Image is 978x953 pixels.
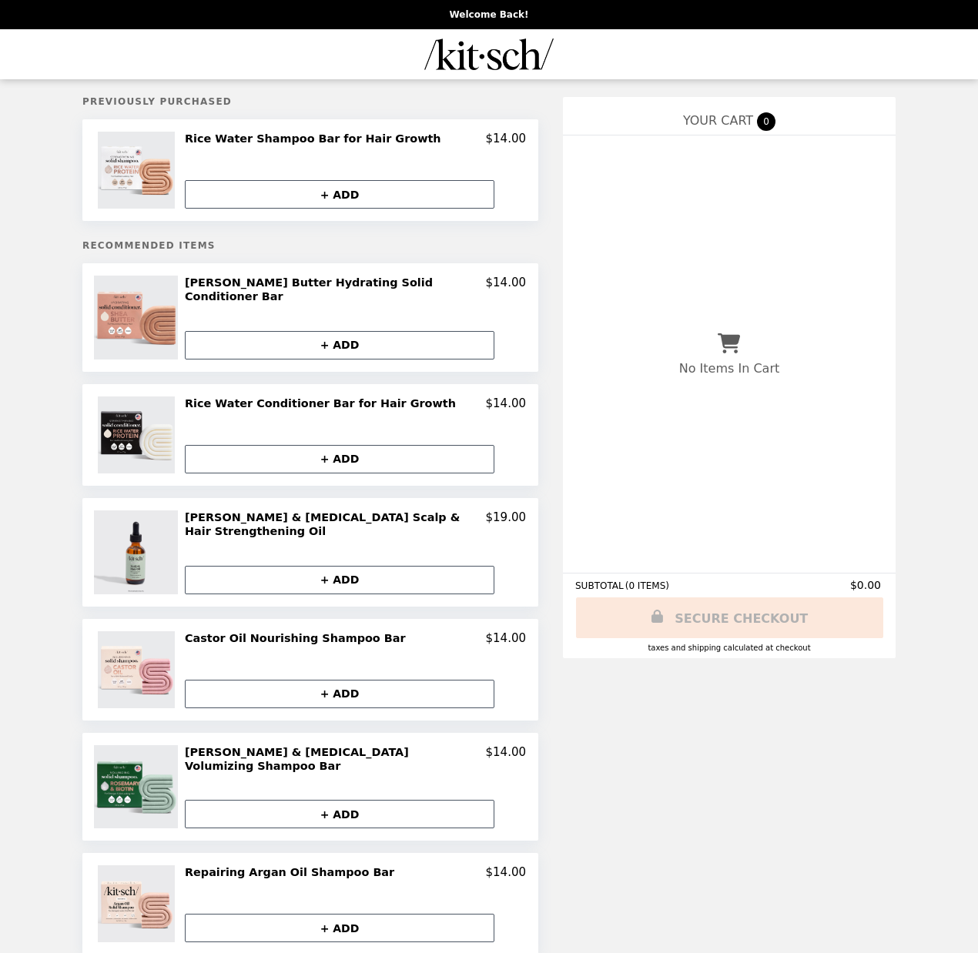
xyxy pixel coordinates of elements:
h5: Previously Purchased [82,96,538,107]
img: Rosemary & Biotin Scalp & Hair Strengthening Oil [94,510,182,594]
h5: Recommended Items [82,240,538,251]
p: Welcome Back! [449,9,528,20]
p: $14.00 [486,631,527,645]
h2: [PERSON_NAME] & [MEDICAL_DATA] Volumizing Shampoo Bar [185,745,486,774]
img: Brand Logo [424,38,554,70]
h2: Castor Oil Nourishing Shampoo Bar [185,631,412,645]
span: YOUR CART [683,113,753,128]
p: $14.00 [486,132,527,145]
img: Rice Water Conditioner Bar for Hair Growth [98,396,179,473]
img: Rice Water Shampoo Bar for Hair Growth [98,132,179,209]
span: SUBTOTAL [575,580,625,591]
span: $0.00 [850,579,883,591]
h2: [PERSON_NAME] & [MEDICAL_DATA] Scalp & Hair Strengthening Oil [185,510,486,539]
button: + ADD [185,566,494,594]
button: + ADD [185,445,494,473]
h2: Repairing Argan Oil Shampoo Bar [185,865,400,879]
p: No Items In Cart [679,361,779,376]
p: $14.00 [486,865,527,879]
button: + ADD [185,331,494,359]
button: + ADD [185,680,494,708]
img: Castor Oil Nourishing Shampoo Bar [98,631,179,708]
img: Repairing Argan Oil Shampoo Bar [98,865,179,942]
img: Shea Butter Hydrating Solid Conditioner Bar [94,276,182,359]
p: $19.00 [486,510,527,539]
button: + ADD [185,800,494,828]
div: Taxes and Shipping calculated at checkout [575,644,883,652]
h2: Rice Water Conditioner Bar for Hair Growth [185,396,462,410]
p: $14.00 [486,276,527,304]
span: ( 0 ITEMS ) [625,580,669,591]
p: $14.00 [486,396,527,410]
span: 0 [757,112,775,131]
button: + ADD [185,180,494,209]
p: $14.00 [486,745,527,774]
h2: Rice Water Shampoo Bar for Hair Growth [185,132,447,145]
button: + ADD [185,914,494,942]
img: Rosemary & Biotin Volumizing Shampoo Bar [94,745,182,829]
h2: [PERSON_NAME] Butter Hydrating Solid Conditioner Bar [185,276,486,304]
